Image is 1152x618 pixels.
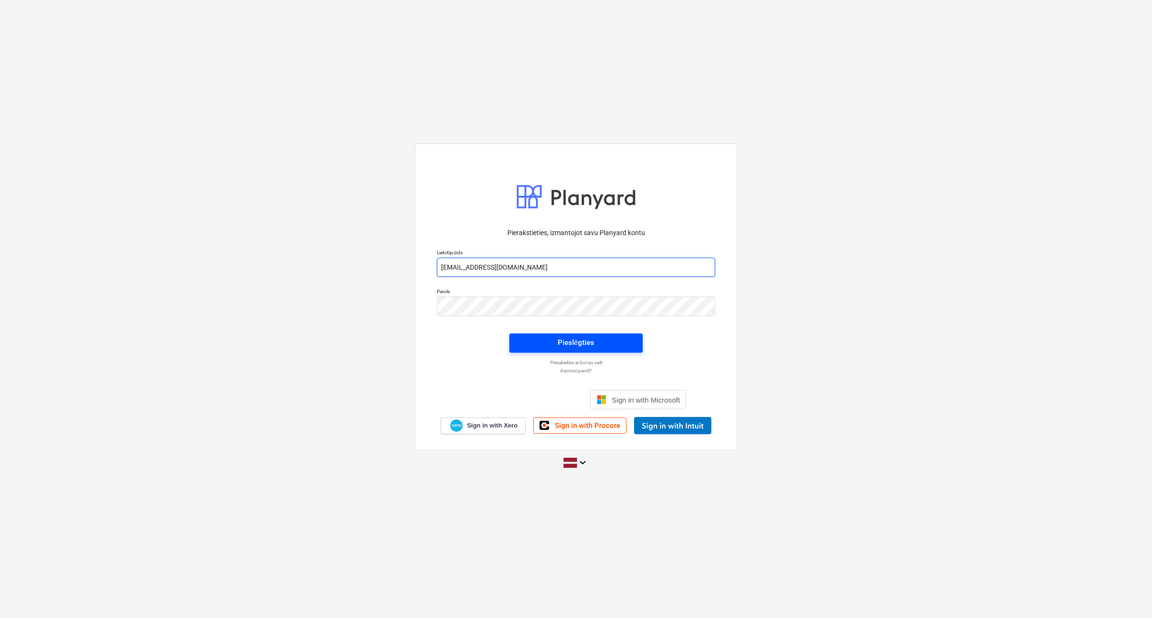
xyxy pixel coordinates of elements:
[533,417,626,434] a: Sign in with Procore
[450,419,463,432] img: Xero logo
[437,258,715,277] input: Lietotājvārds
[432,359,720,366] a: Piesakieties ar burvju saiti
[577,457,588,468] i: keyboard_arrow_down
[467,421,517,430] span: Sign in with Xero
[461,389,588,410] iframe: Кнопка "Войти с аккаунтом Google"
[612,396,680,404] span: Sign in with Microsoft
[437,288,715,297] p: Parole
[432,368,720,374] a: Aizmirsi paroli?
[437,228,715,238] p: Pierakstieties, izmantojot savu Planyard kontu
[509,333,643,353] button: Pieslēgties
[558,336,594,349] div: Pieslēgties
[555,421,620,430] span: Sign in with Procore
[437,250,715,258] p: Lietotājvārds
[1104,572,1152,618] iframe: Chat Widget
[441,417,526,434] a: Sign in with Xero
[597,395,606,404] img: Microsoft logo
